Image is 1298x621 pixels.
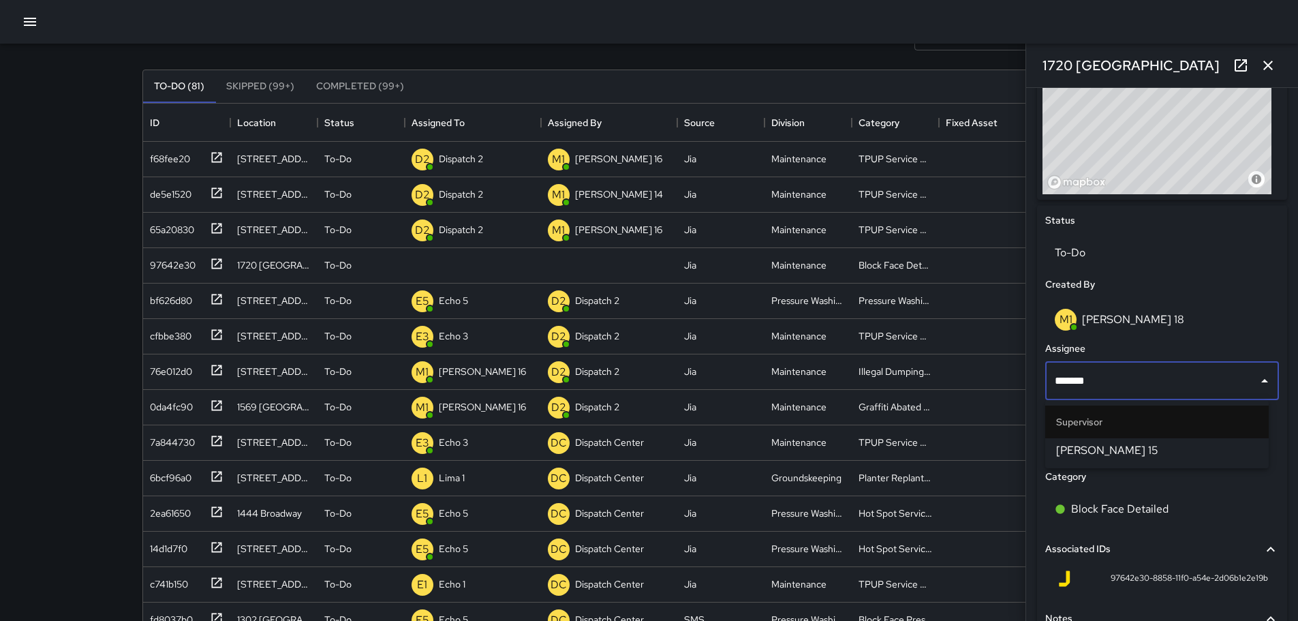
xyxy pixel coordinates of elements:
[552,151,565,168] p: M1
[305,70,415,103] button: Completed (99+)
[237,223,311,237] div: 401 8th Street
[684,187,696,201] div: Jia
[684,436,696,449] div: Jia
[237,577,311,591] div: 1630 San Pablo Avenue
[684,400,696,414] div: Jia
[144,572,188,591] div: c741b150
[575,329,619,343] p: Dispatch 2
[405,104,541,142] div: Assigned To
[144,288,192,307] div: bf626d80
[144,395,193,414] div: 0da4fc90
[318,104,405,142] div: Status
[575,471,644,485] p: Dispatch Center
[324,542,352,556] p: To-Do
[144,536,187,556] div: 14d1d7f0
[939,104,1026,142] div: Fixed Asset
[439,365,526,378] p: [PERSON_NAME] 16
[575,577,644,591] p: Dispatch Center
[1056,442,1258,459] span: [PERSON_NAME] 15
[575,294,619,307] p: Dispatch 2
[859,258,932,272] div: Block Face Detailed
[548,104,602,142] div: Assigned By
[439,471,465,485] p: Lima 1
[439,329,468,343] p: Echo 3
[771,506,845,520] div: Pressure Washing
[416,541,429,558] p: E5
[439,294,468,307] p: Echo 5
[946,104,998,142] div: Fixed Asset
[144,430,195,449] div: 7a844730
[416,506,429,522] p: E5
[859,400,932,414] div: Graffiti Abated Large
[859,152,932,166] div: TPUP Service Requested
[324,436,352,449] p: To-Do
[439,187,483,201] p: Dispatch 2
[439,223,483,237] p: Dispatch 2
[144,466,191,485] div: 6bcf96a0
[144,217,194,237] div: 65a20830
[552,222,565,239] p: M1
[575,506,644,520] p: Dispatch Center
[575,542,644,556] p: Dispatch Center
[150,104,159,142] div: ID
[416,329,429,345] p: E3
[771,400,826,414] div: Maintenance
[684,577,696,591] div: Jia
[417,470,427,487] p: L1
[144,501,191,520] div: 2ea61650
[416,399,429,416] p: M1
[575,152,662,166] p: [PERSON_NAME] 16
[415,222,430,239] p: D2
[237,258,311,272] div: 1720 Broadway
[684,223,696,237] div: Jia
[551,329,566,345] p: D2
[415,187,430,203] p: D2
[859,104,899,142] div: Category
[677,104,764,142] div: Source
[324,577,352,591] p: To-Do
[684,542,696,556] div: Jia
[144,253,196,272] div: 97642e30
[144,324,191,343] div: cfbbe380
[237,294,311,307] div: 1437 Franklin Street
[771,187,826,201] div: Maintenance
[684,506,696,520] div: Jia
[237,471,311,485] div: 436 14th Street
[439,506,468,520] p: Echo 5
[852,104,939,142] div: Category
[237,329,311,343] div: 2100 Webster Street
[859,471,932,485] div: Planter Replanted
[237,152,311,166] div: 441 9th Street
[575,400,619,414] p: Dispatch 2
[439,436,468,449] p: Echo 3
[684,365,696,378] div: Jia
[771,223,826,237] div: Maintenance
[771,436,826,449] div: Maintenance
[237,365,311,378] div: 1437 Franklin Street
[551,399,566,416] p: D2
[575,187,663,201] p: [PERSON_NAME] 14
[237,187,311,201] div: 777 Broadway
[551,435,567,451] p: DC
[324,365,352,378] p: To-Do
[237,436,311,449] div: 1630 Webster Street
[324,506,352,520] p: To-Do
[575,223,662,237] p: [PERSON_NAME] 16
[771,471,841,485] div: Groundskeeping
[684,471,696,485] div: Jia
[324,152,352,166] p: To-Do
[324,223,352,237] p: To-Do
[237,104,276,142] div: Location
[324,187,352,201] p: To-Do
[416,435,429,451] p: E3
[439,577,465,591] p: Echo 1
[771,152,826,166] div: Maintenance
[684,152,696,166] div: Jia
[771,104,805,142] div: Division
[859,187,932,201] div: TPUP Service Requested
[551,506,567,522] p: DC
[324,400,352,414] p: To-Do
[551,293,566,309] p: D2
[144,147,190,166] div: f68fee20
[684,104,715,142] div: Source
